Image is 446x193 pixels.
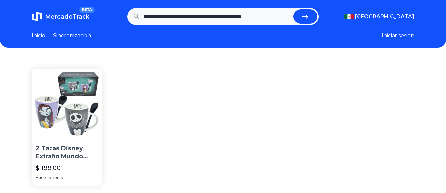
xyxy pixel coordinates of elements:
[79,7,95,13] span: BETA
[32,69,102,186] a: 2 Tazas Disney Extraño Mundo Jack Calavera Navidad Ceramica2 Tazas Disney Extraño Mundo [PERSON_N...
[45,13,89,20] span: MercadoTrack
[344,14,354,19] img: Mexico
[32,11,42,22] img: MercadoTrack
[53,32,91,40] a: Sincronizacion
[36,144,98,161] p: 2 Tazas Disney Extraño Mundo [PERSON_NAME][DATE] Ceramica
[32,32,45,40] a: Inicio
[32,11,89,22] a: MercadoTrackBETA
[36,163,61,173] p: $ 199,00
[32,69,102,139] img: 2 Tazas Disney Extraño Mundo Jack Calavera Navidad Ceramica
[382,32,414,40] button: Iniciar sesion
[355,13,414,20] span: [GEOGRAPHIC_DATA]
[36,175,46,180] span: Hace
[344,13,414,20] button: [GEOGRAPHIC_DATA]
[47,175,63,180] span: 15 horas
